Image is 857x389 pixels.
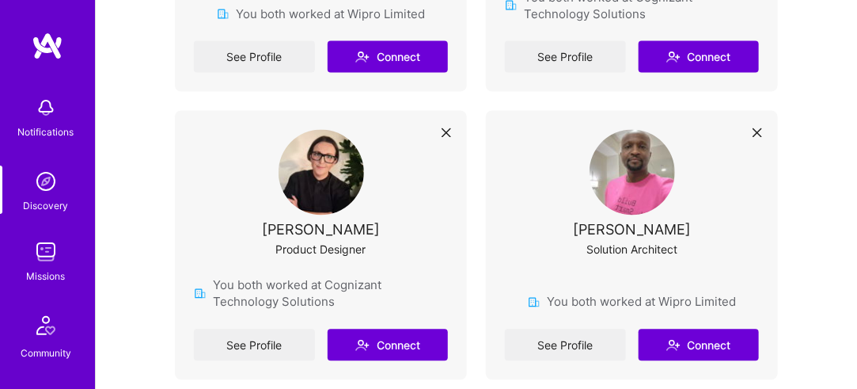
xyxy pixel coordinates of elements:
a: See Profile [194,330,315,361]
div: Discovery [24,197,69,214]
button: Connect [328,41,449,73]
i: icon Connect [666,338,681,353]
div: [PERSON_NAME] [573,222,691,238]
i: icon Connect [355,50,370,64]
img: User Avatar [279,130,364,215]
i: icon Connect [666,50,681,64]
div: Solution Architect [586,242,677,258]
button: Connect [639,330,760,361]
img: Community [27,307,65,345]
div: Notifications [18,124,74,140]
img: company icon [217,8,229,21]
img: bell [30,92,62,124]
img: discovery [30,166,62,197]
div: You both worked at Wipro Limited [528,294,736,311]
img: User Avatar [590,130,675,215]
div: You both worked at Wipro Limited [217,6,425,22]
button: Connect [328,330,449,361]
div: Product Designer [276,242,366,258]
div: Missions [27,268,66,284]
a: See Profile [194,41,315,73]
button: Connect [639,41,760,73]
img: company icon [194,288,207,300]
img: company icon [528,296,540,309]
i: icon Close [753,128,762,138]
img: teamwork [30,236,62,268]
div: Community [21,345,71,361]
img: logo [32,32,63,60]
i: icon Close [442,128,451,138]
i: icon Connect [355,338,370,353]
a: See Profile [505,41,626,73]
div: You both worked at Cognizant Technology Solutions [194,277,448,311]
div: [PERSON_NAME] [262,222,380,238]
a: See Profile [505,330,626,361]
